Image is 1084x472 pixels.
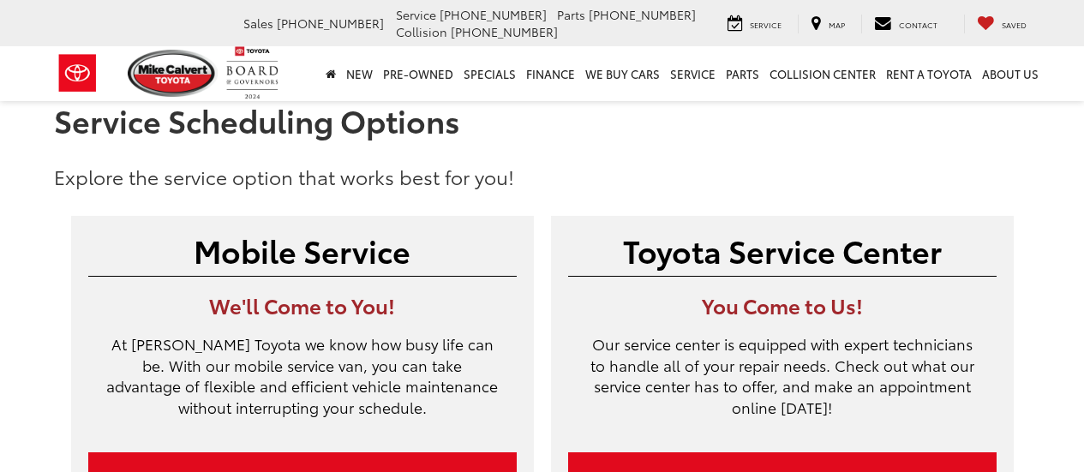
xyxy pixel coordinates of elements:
[750,19,782,30] span: Service
[829,19,845,30] span: Map
[378,46,458,101] a: Pre-Owned
[964,15,1039,33] a: My Saved Vehicles
[721,46,764,101] a: Parts
[568,233,997,267] h2: Toyota Service Center
[88,233,517,267] h2: Mobile Service
[568,333,997,435] p: Our service center is equipped with expert technicians to handle all of your repair needs. Check ...
[54,103,1031,137] h1: Service Scheduling Options
[451,23,558,40] span: [PHONE_NUMBER]
[568,294,997,316] h3: You Come to Us!
[341,46,378,101] a: New
[665,46,721,101] a: Service
[881,46,977,101] a: Rent a Toyota
[277,15,384,32] span: [PHONE_NUMBER]
[899,19,937,30] span: Contact
[440,6,547,23] span: [PHONE_NUMBER]
[557,6,585,23] span: Parts
[396,23,447,40] span: Collision
[243,15,273,32] span: Sales
[320,46,341,101] a: Home
[715,15,794,33] a: Service
[45,45,110,101] img: Toyota
[1002,19,1027,30] span: Saved
[977,46,1044,101] a: About Us
[396,6,436,23] span: Service
[798,15,858,33] a: Map
[589,6,696,23] span: [PHONE_NUMBER]
[88,333,517,435] p: At [PERSON_NAME] Toyota we know how busy life can be. With our mobile service van, you can take a...
[521,46,580,101] a: Finance
[88,294,517,316] h3: We'll Come to You!
[54,163,1031,190] p: Explore the service option that works best for you!
[128,50,219,97] img: Mike Calvert Toyota
[580,46,665,101] a: WE BUY CARS
[861,15,950,33] a: Contact
[458,46,521,101] a: Specials
[764,46,881,101] a: Collision Center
